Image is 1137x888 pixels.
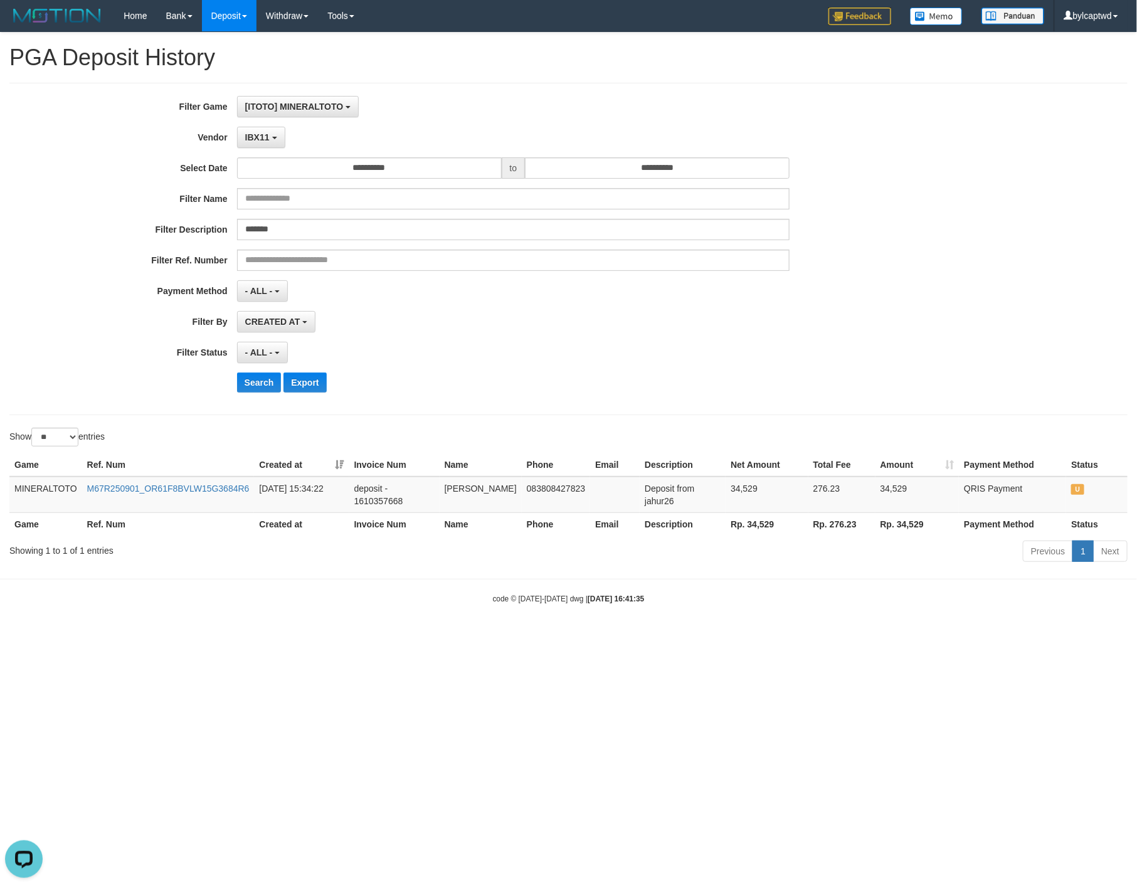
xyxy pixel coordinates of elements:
th: Name [440,453,522,477]
td: [PERSON_NAME] [440,477,522,513]
td: 34,529 [875,477,960,513]
th: Name [440,512,522,536]
td: QRIS Payment [959,477,1066,513]
button: [ITOTO] MINERALTOTO [237,96,359,117]
span: - ALL - [245,347,273,357]
th: Description [640,512,726,536]
th: Invoice Num [349,512,440,536]
th: Created at [254,512,349,536]
span: [ITOTO] MINERALTOTO [245,102,344,112]
td: deposit - 1610357668 [349,477,440,513]
th: Description [640,453,726,477]
th: Ref. Num [82,453,255,477]
td: [DATE] 15:34:22 [254,477,349,513]
button: IBX11 [237,127,285,148]
td: MINERALTOTO [9,477,82,513]
th: Status [1066,512,1128,536]
label: Show entries [9,428,105,447]
div: Showing 1 to 1 of 1 entries [9,539,464,557]
a: Next [1093,541,1128,562]
img: Button%20Memo.svg [910,8,963,25]
th: Rp. 276.23 [808,512,875,536]
img: MOTION_logo.png [9,6,105,25]
a: Previous [1023,541,1073,562]
th: Amount: activate to sort column ascending [875,453,960,477]
th: Net Amount [726,453,808,477]
span: to [502,157,526,179]
th: Phone [522,453,590,477]
td: 083808427823 [522,477,590,513]
th: Game [9,453,82,477]
th: Created at: activate to sort column ascending [254,453,349,477]
button: CREATED AT [237,311,316,332]
th: Rp. 34,529 [726,512,808,536]
strong: [DATE] 16:41:35 [588,595,644,603]
th: Invoice Num [349,453,440,477]
th: Ref. Num [82,512,255,536]
span: IBX11 [245,132,270,142]
h1: PGA Deposit History [9,45,1128,70]
th: Game [9,512,82,536]
th: Payment Method [959,512,1066,536]
small: code © [DATE]-[DATE] dwg | [493,595,645,603]
td: Deposit from jahur26 [640,477,726,513]
select: Showentries [31,428,78,447]
span: CREATED AT [245,317,300,327]
th: Payment Method [959,453,1066,477]
th: Phone [522,512,590,536]
button: Search [237,373,282,393]
a: 1 [1072,541,1094,562]
button: Export [283,373,326,393]
td: 276.23 [808,477,875,513]
th: Status [1066,453,1128,477]
th: Rp. 34,529 [875,512,960,536]
th: Email [590,453,640,477]
th: Total Fee [808,453,875,477]
img: Feedback.jpg [828,8,891,25]
th: Email [590,512,640,536]
span: - ALL - [245,286,273,296]
button: - ALL - [237,280,288,302]
button: - ALL - [237,342,288,363]
span: UNPAID [1071,484,1084,495]
img: panduan.png [981,8,1044,24]
a: M67R250901_OR61F8BVLW15G3684R6 [87,484,250,494]
button: Open LiveChat chat widget [5,5,43,43]
td: 34,529 [726,477,808,513]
